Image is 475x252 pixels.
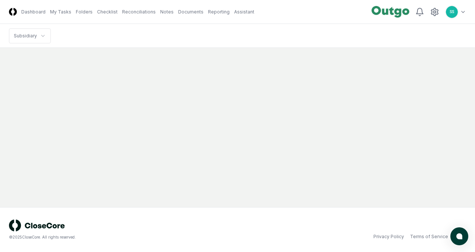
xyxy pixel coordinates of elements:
[160,9,174,15] a: Notes
[97,9,118,15] a: Checklist
[76,9,93,15] a: Folders
[410,233,448,240] a: Terms of Service
[373,233,404,240] a: Privacy Policy
[9,28,51,43] nav: breadcrumb
[178,9,204,15] a: Documents
[9,234,237,240] div: © 2025 CloseCore. All rights reserved.
[234,9,254,15] a: Assistant
[450,227,468,245] button: atlas-launcher
[50,9,71,15] a: My Tasks
[14,33,37,39] div: Subsidiary
[208,9,230,15] a: Reporting
[9,8,17,16] img: Logo
[21,9,46,15] a: Dashboard
[450,9,454,15] span: SS
[445,5,459,19] button: SS
[122,9,156,15] a: Reconciliations
[9,219,65,231] img: logo
[372,6,409,18] img: Outgo logo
